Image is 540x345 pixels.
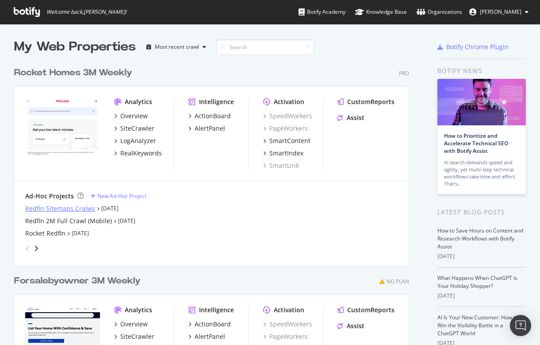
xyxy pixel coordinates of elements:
[347,97,394,106] div: CustomReports
[510,315,531,336] div: Open Intercom Messenger
[437,292,526,300] div: [DATE]
[91,192,146,200] a: New Ad-Hoc Project
[437,252,526,260] div: [DATE]
[46,8,126,16] span: Welcome back, [PERSON_NAME] !
[72,229,89,237] a: [DATE]
[14,275,144,287] a: Forsalebyowner 3M Weekly
[25,204,95,213] a: Redfin Sitemaps Cralws
[446,43,509,51] div: Botify Chrome Plugin
[199,97,234,106] div: Intelligence
[274,97,304,106] div: Activation
[25,217,112,225] a: Redfin 2M Full Crawl (Mobile)
[274,306,304,314] div: Activation
[155,44,199,50] div: Most recent crawl
[347,322,364,330] div: Assist
[437,43,509,51] a: Botify Chrome Plugin
[417,8,462,16] div: Organizations
[33,244,39,253] div: angle-right
[269,149,303,158] div: SmartIndex
[120,124,154,133] div: SiteCrawler
[195,320,231,329] div: ActionBoard
[120,149,162,158] div: RealKeywords
[195,112,231,120] div: ActionBoard
[437,66,526,76] div: Botify news
[263,161,299,170] a: SmartLink
[217,39,314,55] input: Search
[269,136,310,145] div: SmartContent
[347,306,394,314] div: CustomReports
[188,112,231,120] a: ActionBoard
[199,306,234,314] div: Intelligence
[101,205,119,212] a: [DATE]
[299,8,345,16] div: Botify Academy
[14,38,136,56] div: My Web Properties
[120,136,156,145] div: LogAnalyzer
[14,66,136,79] a: Rocket Homes 3M Weekly
[337,322,364,330] a: Assist
[437,274,517,290] a: What Happens When ChatGPT Is Your Holiday Shopper?
[337,306,394,314] a: CustomReports
[347,113,364,122] div: Assist
[120,332,154,341] div: SiteCrawler
[114,112,148,120] a: Overview
[462,5,536,19] button: [PERSON_NAME]
[120,320,148,329] div: Overview
[437,314,518,337] a: AI Is Your New Customer: How to Win the Visibility Battle in a ChatGPT World
[114,136,156,145] a: LogAnalyzer
[25,229,65,238] a: Rocket Redfin
[97,192,146,200] div: New Ad-Hoc Project
[14,66,132,79] div: Rocket Homes 3M Weekly
[125,97,152,106] div: Analytics
[25,192,74,201] div: Ad-Hoc Projects
[22,241,33,256] div: angle-left
[337,113,364,122] a: Assist
[188,320,231,329] a: ActionBoard
[114,149,162,158] a: RealKeywords
[263,112,312,120] a: SpeedWorkers
[114,320,148,329] a: Overview
[195,332,225,341] div: AlertPanel
[387,278,409,285] div: No Plan
[25,97,100,157] img: www.rocket.com
[263,320,312,329] a: SpeedWorkers
[437,79,526,125] img: How to Prioritize and Accelerate Technical SEO with Botify Assist
[114,124,154,133] a: SiteCrawler
[14,275,141,287] div: Forsalebyowner 3M Weekly
[444,159,519,187] div: AI search demands speed and agility, yet multi-step technical workflows take time and effort. Tha...
[399,70,409,77] div: Pro
[188,124,225,133] a: AlertPanel
[355,8,407,16] div: Knowledge Base
[444,132,508,155] a: How to Prioritize and Accelerate Technical SEO with Botify Assist
[337,97,394,106] a: CustomReports
[263,136,310,145] a: SmartContent
[437,227,523,250] a: How to Save Hours on Content and Research Workflows with Botify Assist
[195,124,225,133] div: AlertPanel
[188,332,225,341] a: AlertPanel
[263,149,303,158] a: SmartIndex
[114,332,154,341] a: SiteCrawler
[125,306,152,314] div: Analytics
[263,124,308,133] a: PageWorkers
[120,112,148,120] div: Overview
[480,8,521,16] span: Norma Moras
[437,207,526,217] div: Latest Blog Posts
[263,332,308,341] a: PageWorkers
[143,40,210,54] button: Most recent crawl
[118,217,135,225] a: [DATE]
